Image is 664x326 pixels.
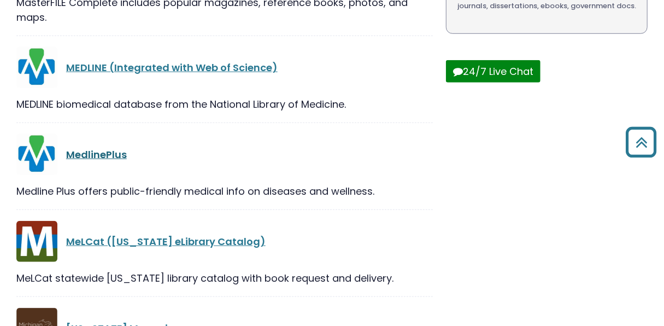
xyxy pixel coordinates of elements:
[16,97,433,112] div: MEDLINE biomedical database from the National Library of Medicine.
[16,184,433,199] div: Medline Plus offers public-friendly medical info on diseases and wellness.
[16,271,433,286] div: MeLCat statewide [US_STATE] library catalog with book request and delivery.
[66,235,266,248] a: MeLCat ([US_STATE] eLibrary Catalog)
[446,60,540,83] button: 24/7 Live Chat
[66,148,127,161] a: MedlinePlus
[66,61,278,74] a: MEDLINE (Integrated with Web of Science)
[622,132,661,152] a: Back to Top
